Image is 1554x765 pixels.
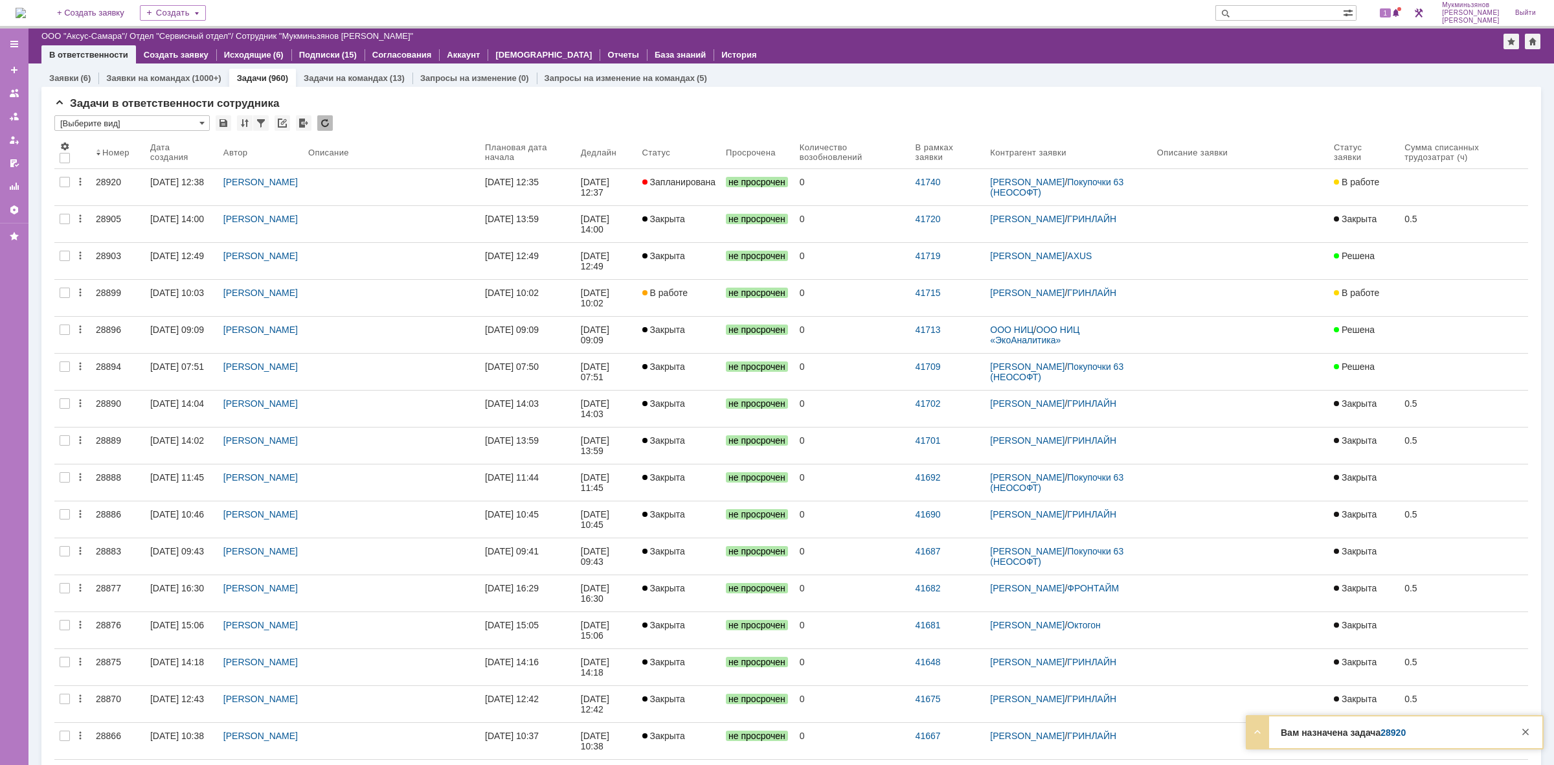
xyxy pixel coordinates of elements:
span: Закрыта [642,472,685,483]
a: Покупочки 63 (НЕОСОФТ) [990,177,1126,198]
span: не просрочен [726,177,788,187]
a: [DATE] 10:46 [145,501,218,538]
span: Закрыта [1334,435,1377,446]
div: [DATE] 12:35 [485,177,539,187]
a: Заявки [49,73,78,83]
div: Дата создания [150,143,203,162]
div: 0 [800,288,905,298]
div: 28896 [96,325,140,335]
a: [PERSON_NAME] [990,288,1064,298]
div: 28890 [96,398,140,409]
div: [DATE] 09:09 [485,325,539,335]
a: не просрочен [721,538,794,575]
a: [DATE] 14:03 [576,391,637,427]
a: Закрыта [1329,206,1399,242]
a: [PERSON_NAME] [990,435,1064,446]
span: Закрыта [642,214,685,224]
div: Сохранить вид [216,115,231,131]
div: Автор [223,148,248,157]
a: Покупочки 63 (НЕОСОФТ) [990,472,1126,493]
a: не просрочен [721,428,794,464]
a: Заявки на командах [4,83,25,104]
a: 28905 [91,206,145,242]
div: Количество возобновлений [800,143,895,162]
a: 0 [794,169,910,205]
a: не просрочен [721,243,794,279]
a: [PERSON_NAME] [223,398,298,409]
a: [DATE] 12:38 [145,169,218,205]
a: 41715 [916,288,941,298]
span: В работе [1334,288,1379,298]
div: [DATE] 11:45 [581,472,612,493]
a: Закрыта [637,391,721,427]
div: 28888 [96,472,140,483]
a: [DATE] 10:45 [576,501,637,538]
a: Покупочки 63 (НЕОСОФТ) [990,546,1126,567]
div: [DATE] 11:45 [150,472,204,483]
a: [DATE] 13:59 [576,428,637,464]
a: База знаний [655,50,706,60]
a: Перейти в интерфейс администратора [1411,5,1426,21]
span: Решена [1334,325,1375,335]
div: 0.5 [1404,435,1523,446]
a: [DATE] 09:43 [576,538,637,575]
a: 28888 [91,464,145,501]
a: Закрыта [1329,501,1399,538]
div: 0 [800,472,905,483]
th: Статус [637,136,721,169]
div: 0 [800,546,905,556]
div: [DATE] 14:03 [581,398,612,419]
a: не просрочен [721,501,794,538]
a: [DATE] 13:59 [480,428,576,464]
div: 0 [800,325,905,335]
a: Отчеты [4,176,25,197]
div: [DATE] 14:04 [150,398,204,409]
a: не просрочен [721,169,794,205]
a: Закрыта [637,428,721,464]
a: Закрыта [637,464,721,501]
div: [DATE] 13:59 [485,214,539,224]
a: [PERSON_NAME] [223,509,298,520]
a: 41719 [916,251,941,261]
div: [DATE] 12:38 [150,177,204,187]
a: [DATE] 13:59 [480,206,576,242]
a: [DATE] 09:09 [576,317,637,353]
a: 41709 [916,361,941,372]
a: Закрыта [637,243,721,279]
a: Закрыта [1329,428,1399,464]
div: [DATE] 07:51 [150,361,204,372]
span: Мукминьзянов [1442,1,1500,9]
div: Дедлайн [581,148,616,157]
a: 28894 [91,354,145,390]
a: Заявки на командах [106,73,190,83]
div: Контрагент заявки [990,148,1066,157]
a: [DATE] 11:44 [480,464,576,501]
a: 0.5 [1399,206,1528,242]
a: История [721,50,756,60]
div: [DATE] 14:03 [485,398,539,409]
a: 41687 [916,546,941,556]
a: ООО "Аксус-Самара" [41,31,125,41]
a: Задачи на командах [304,73,388,83]
div: 0 [800,177,905,187]
a: 0 [794,354,910,390]
span: Закрыта [642,509,685,520]
a: [DATE] 14:00 [145,206,218,242]
a: Аккаунт [447,50,480,60]
a: Закрыта [1329,575,1399,611]
div: 28883 [96,546,140,556]
a: [DATE] 12:49 [576,243,637,279]
div: [DATE] 09:09 [150,325,204,335]
a: [PERSON_NAME] [223,325,298,335]
a: Закрыта [1329,538,1399,575]
a: ГРИНЛАЙН [1067,288,1116,298]
div: [DATE] 09:43 [150,546,204,556]
span: Закрыта [642,251,685,261]
a: Закрыта [637,317,721,353]
a: 28920 [91,169,145,205]
a: 28886 [91,501,145,538]
a: [DATE] 09:41 [480,538,576,575]
div: Сделать домашней страницей [1525,34,1540,49]
a: Закрыта [637,538,721,575]
a: [PERSON_NAME] [990,177,1064,187]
